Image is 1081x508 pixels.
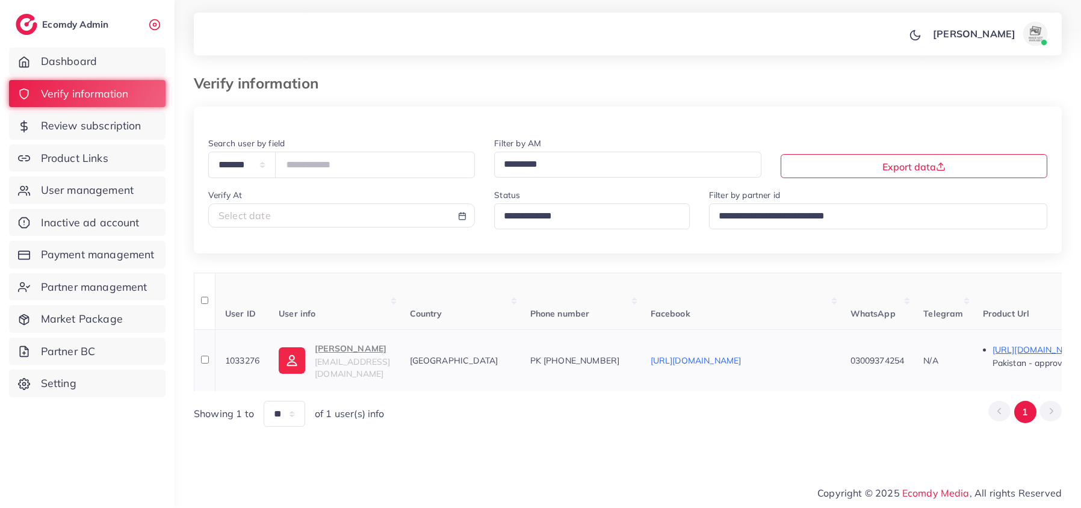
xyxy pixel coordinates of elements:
button: Go to page 1 [1014,401,1036,423]
span: [EMAIL_ADDRESS][DOMAIN_NAME] [315,356,390,379]
a: [PERSON_NAME][EMAIL_ADDRESS][DOMAIN_NAME] [279,341,390,380]
a: Market Package [9,305,166,333]
span: Telegram [923,308,963,319]
div: Search for option [494,203,690,229]
span: N/A [923,355,938,366]
span: User info [279,308,315,319]
span: , All rights Reserved [970,486,1062,500]
span: 03009374254 [850,355,905,366]
a: Verify information [9,80,166,108]
span: User management [41,182,134,198]
span: Pakistan - approved [993,358,1072,368]
span: Setting [41,376,76,391]
span: [GEOGRAPHIC_DATA] [410,355,498,366]
a: Inactive ad account [9,209,166,237]
label: Search user by field [208,137,285,149]
a: Setting [9,370,166,397]
a: User management [9,176,166,204]
a: Product Links [9,144,166,172]
a: [PERSON_NAME]avatar [926,22,1052,46]
h3: Verify information [194,75,328,92]
span: Copyright © 2025 [817,486,1062,500]
span: Partner BC [41,344,96,359]
p: [PERSON_NAME] [933,26,1015,41]
span: Select date [218,209,271,221]
span: Phone number [530,308,590,319]
a: Payment management [9,241,166,268]
a: Partner management [9,273,166,301]
span: User ID [225,308,256,319]
span: Review subscription [41,118,141,134]
img: logo [16,14,37,35]
span: of 1 user(s) info [315,407,385,421]
span: Export data [882,161,946,173]
span: 1033276 [225,355,259,366]
a: Ecomdy Media [902,487,970,499]
label: Filter by partner id [709,189,780,201]
input: Search for option [500,207,674,226]
span: WhatsApp [850,308,896,319]
input: Search for option [714,207,1032,226]
span: Dashboard [41,54,97,69]
a: Dashboard [9,48,166,75]
span: Product Links [41,150,108,166]
img: avatar [1023,22,1047,46]
span: Inactive ad account [41,215,140,231]
a: logoEcomdy Admin [16,14,111,35]
a: Review subscription [9,112,166,140]
span: Showing 1 to [194,407,254,421]
a: [URL][DOMAIN_NAME] [651,355,742,366]
div: Search for option [494,152,761,178]
label: Verify At [208,189,242,201]
span: Partner management [41,279,147,295]
div: Search for option [709,203,1047,229]
label: Filter by AM [494,137,541,149]
a: Partner BC [9,338,166,365]
span: Country [410,308,442,319]
label: Status [494,189,520,201]
span: Market Package [41,311,123,327]
span: Payment management [41,247,155,262]
span: PK [PHONE_NUMBER] [530,355,620,366]
h2: Ecomdy Admin [42,19,111,30]
ul: Pagination [988,401,1062,423]
span: Verify information [41,86,129,102]
input: Search for option [500,155,745,174]
p: [PERSON_NAME] [315,341,390,356]
span: Product Url [983,308,1030,319]
button: Export data [781,154,1047,178]
img: ic-user-info.36bf1079.svg [279,347,305,374]
span: Facebook [651,308,690,319]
